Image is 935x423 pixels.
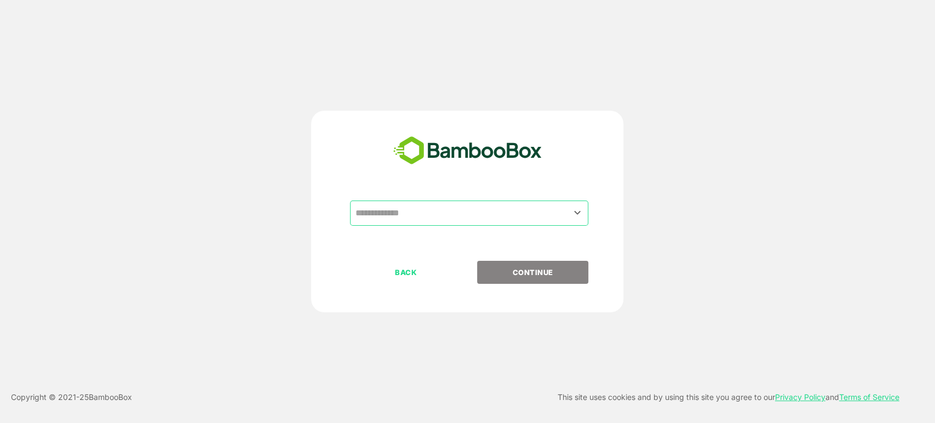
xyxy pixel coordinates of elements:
p: Copyright © 2021- 25 BambooBox [11,391,132,404]
p: CONTINUE [478,266,588,278]
button: BACK [350,261,461,284]
a: Terms of Service [839,392,899,402]
p: BACK [351,266,461,278]
button: Open [570,205,584,220]
a: Privacy Policy [775,392,825,402]
p: This site uses cookies and by using this site you agree to our and [558,391,899,404]
button: CONTINUE [477,261,588,284]
img: bamboobox [387,133,548,169]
